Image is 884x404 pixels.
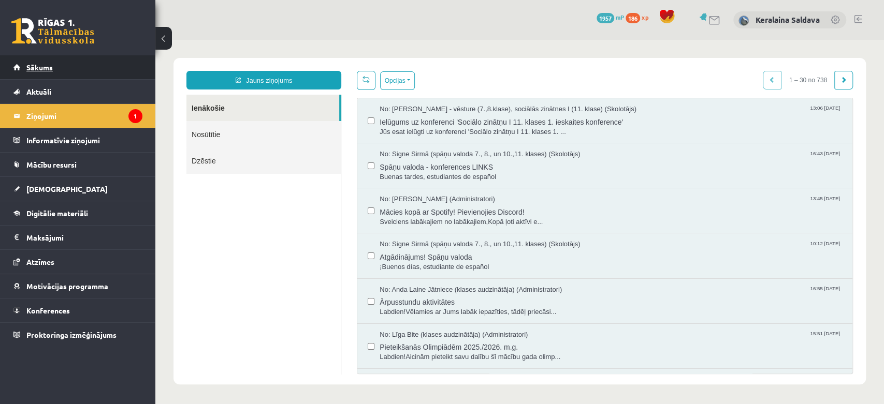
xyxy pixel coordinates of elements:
[597,13,614,23] span: 1957
[13,226,142,249] a: Maksājumi
[26,330,117,339] span: Proktoringa izmēģinājums
[26,226,142,249] legend: Maksājumi
[616,13,624,21] span: mP
[13,128,142,152] a: Informatīvie ziņojumi
[224,200,425,210] span: No: Signe Sirmā (spāņu valoda 7., 8., un 10.,11. klases) (Skolotājs)
[26,87,51,96] span: Aktuāli
[13,250,142,274] a: Atzīmes
[13,153,142,176] a: Mācību resursi
[26,63,53,72] span: Sākums
[31,55,184,81] a: Ienākošie
[224,177,687,187] span: Sveiciens labākajiem no labākajiem,Kopā ļoti aktīvi e...
[653,155,687,162] span: 13:45 [DATE]
[653,200,687,207] span: 10:12 [DATE]
[13,80,142,103] a: Aktuāli
[224,155,340,164] span: No: [PERSON_NAME] (Administratori)
[224,65,687,97] a: No: [PERSON_NAME] - vēsture (7.,8.klase), sociālās zinātnes I (11. klase) (Skolotājs) 13:06 [DATE...
[224,119,687,132] span: Spāņu valoda - konferences LINKS
[224,65,481,74] span: No: [PERSON_NAME] - vēsture (7.,8.klase), sociālās zinātnes I (11. klase) (Skolotājs)
[31,108,185,134] a: Dzēstie
[26,160,77,169] span: Mācību resursi
[13,298,142,322] a: Konferences
[224,110,425,119] span: No: Signe Sirmā (spāņu valoda 7., 8., un 10.,11. klases) (Skolotājs)
[224,267,687,277] span: Labdien!Vēlamies ar Jums labāk iepazīties, tādēļ priecāsi...
[738,16,749,26] img: Keralaina Saldava
[13,323,142,347] a: Proktoringa izmēģinājums
[224,132,687,142] span: Buenas tardes, estudiantes de español
[13,274,142,298] a: Motivācijas programma
[13,177,142,201] a: [DEMOGRAPHIC_DATA]
[756,14,820,25] a: Keralaina Saldava
[224,290,687,322] a: No: Līga Bite (klases audzinātāja) (Administratori) 15:51 [DATE] Pieteikšanās Olimpiādēm 2025./20...
[626,13,640,23] span: 186
[653,290,687,298] span: 15:51 [DATE]
[642,13,648,21] span: xp
[224,74,687,87] span: Ielūgums uz konferenci 'Sociālo zinātņu I 11. klases 1. ieskaites konference'
[13,55,142,79] a: Sākums
[13,201,142,225] a: Digitālie materiāli
[26,306,70,315] span: Konferences
[224,155,687,187] a: No: [PERSON_NAME] (Administratori) 13:45 [DATE] Mācies kopā ar Spotify! Pievienojies Discord! Sve...
[224,300,687,312] span: Pieteikšanās Olimpiādēm 2025./2026. m.g.
[626,31,679,50] span: 1 – 30 no 738
[224,290,372,300] span: No: Līga Bite (klases audzinātāja) (Administratori)
[128,109,142,123] i: 1
[224,200,687,232] a: No: Signe Sirmā (spāņu valoda 7., 8., un 10.,11. klases) (Skolotājs) 10:12 [DATE] Atgādinājums! S...
[31,31,186,50] a: Jauns ziņojums
[26,257,54,266] span: Atzīmes
[653,110,687,117] span: 16:43 [DATE]
[224,245,407,255] span: No: Anda Laine Jātniece (klases audzinātāja) (Administratori)
[224,87,687,97] span: Jūs esat ielūgti uz konferenci 'Sociālo zinātņu I 11. klases 1. ...
[26,104,142,128] legend: Ziņojumi
[224,110,687,142] a: No: Signe Sirmā (spāņu valoda 7., 8., un 10.,11. klases) (Skolotājs) 16:43 [DATE] Spāņu valoda - ...
[224,245,687,277] a: No: Anda Laine Jātniece (klases audzinātāja) (Administratori) 16:55 [DATE] Ārpusstundu aktivitāte...
[653,65,687,72] span: 13:06 [DATE]
[597,13,624,21] a: 1957 mP
[626,13,654,21] a: 186 xp
[653,245,687,253] span: 16:55 [DATE]
[26,281,108,291] span: Motivācijas programma
[224,210,687,222] span: Atgādinājums! Spāņu valoda
[224,312,687,322] span: Labdien!Aicinām pieteikt savu dalību šī mācību gada olimp...
[13,104,142,128] a: Ziņojumi1
[26,184,108,193] span: [DEMOGRAPHIC_DATA]
[26,128,142,152] legend: Informatīvie ziņojumi
[26,208,88,218] span: Digitālie materiāli
[224,164,687,177] span: Mācies kopā ar Spotify! Pievienojies Discord!
[224,255,687,267] span: Ārpusstundu aktivitātes
[11,18,94,44] a: Rīgas 1. Tālmācības vidusskola
[224,222,687,232] span: ¡Buenos días, estudiante de español
[225,32,259,50] button: Opcijas
[31,81,185,108] a: Nosūtītie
